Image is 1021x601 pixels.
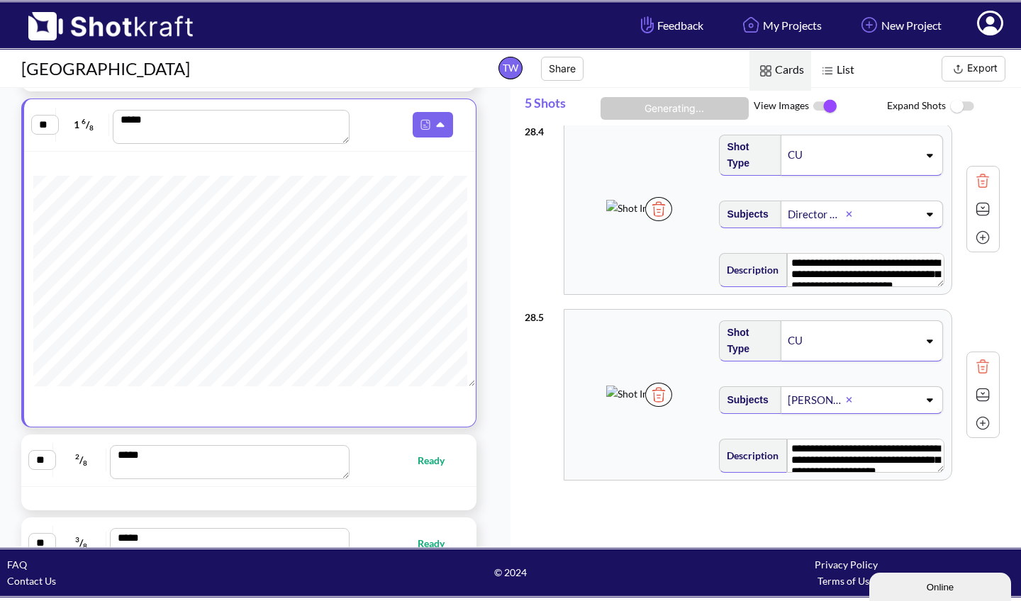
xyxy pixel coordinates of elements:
span: View Images [754,91,888,121]
img: List Icon [818,62,837,80]
span: Ready [418,452,459,468]
span: Description [720,444,779,467]
span: Feedback [637,17,703,33]
span: Description [720,258,779,281]
span: Subjects [720,203,768,226]
img: Add Icon [972,412,993,434]
img: Trash Icon [972,170,993,191]
span: TW [498,57,523,79]
img: ToggleOn Icon [809,91,841,121]
img: Add Icon [972,227,993,248]
div: Director General [786,205,846,224]
img: Trash Icon [645,383,672,407]
div: Terms of Use [679,573,1014,589]
span: 8 [83,541,87,550]
img: Expand Icon [972,198,993,220]
span: 2 [75,452,79,461]
span: / [57,449,106,471]
div: Privacy Policy [679,556,1014,573]
img: Home Icon [739,13,763,37]
div: 28 . 5 [525,302,557,325]
span: / [57,532,106,554]
span: Expand Shots [887,91,1021,122]
img: Export Icon [949,60,967,78]
a: FAQ [7,558,27,571]
a: Contact Us [7,575,56,587]
span: 8 [89,123,94,132]
iframe: chat widget [869,570,1014,601]
span: 3 [75,535,79,544]
img: Trash Icon [972,356,993,377]
img: Pdf Icon [416,116,435,134]
span: Ready [418,535,459,551]
span: List [811,50,861,91]
span: Subjects [720,388,768,412]
button: Export [942,56,1005,82]
img: Hand Icon [637,13,657,37]
img: Trash Icon [645,197,672,221]
span: 8 [83,459,87,467]
img: ToggleOff Icon [946,91,978,122]
span: © 2024 [342,564,678,580]
img: Card Icon [757,62,775,80]
span: 1 / [60,113,108,136]
span: 6 [82,117,86,125]
img: Shot Image [606,200,666,216]
span: Shot Type [720,135,774,175]
img: Shot Image [606,386,666,402]
button: Share [541,57,584,81]
div: 28 . 4 [525,116,557,140]
div: CU [786,145,857,164]
img: Add Icon [857,13,881,37]
span: Cards [749,50,811,91]
span: 5 Shots [525,88,596,125]
span: Shot Type [720,321,774,361]
div: CU [786,331,857,350]
a: My Projects [728,6,832,44]
a: New Project [847,6,952,44]
button: Generating... [601,97,749,120]
div: [PERSON_NAME] [786,391,846,410]
img: Expand Icon [972,384,993,405]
